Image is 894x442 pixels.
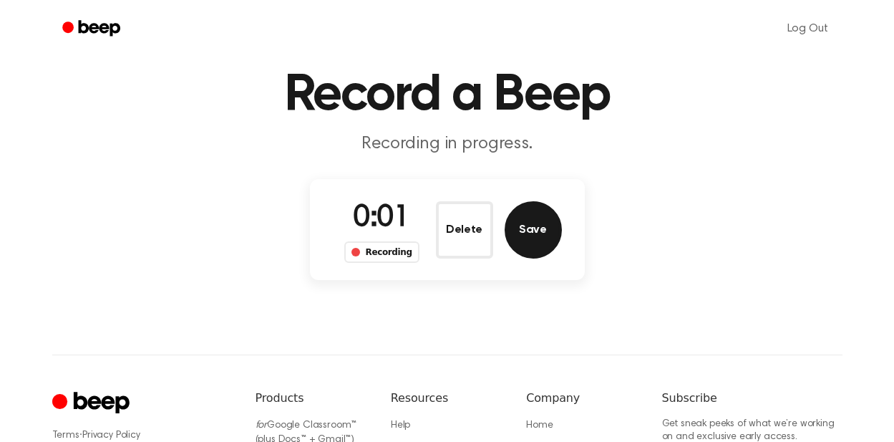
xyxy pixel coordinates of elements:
a: Help [391,421,410,431]
i: for [256,421,268,431]
a: Beep [52,15,133,43]
h6: Resources [391,390,503,407]
button: Delete Audio Record [436,201,493,259]
a: Home [526,421,553,431]
button: Save Audio Record [505,201,562,259]
p: Recording in progress. [173,133,722,156]
a: Cruip [52,390,133,418]
h1: Record a Beep [81,69,814,121]
a: Log Out [773,11,842,46]
span: 0:01 [353,203,410,234]
a: Privacy Policy [82,431,140,441]
h6: Products [256,390,368,407]
h6: Subscribe [662,390,842,407]
h6: Company [526,390,638,407]
div: Recording [344,241,419,263]
a: Terms [52,431,79,441]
